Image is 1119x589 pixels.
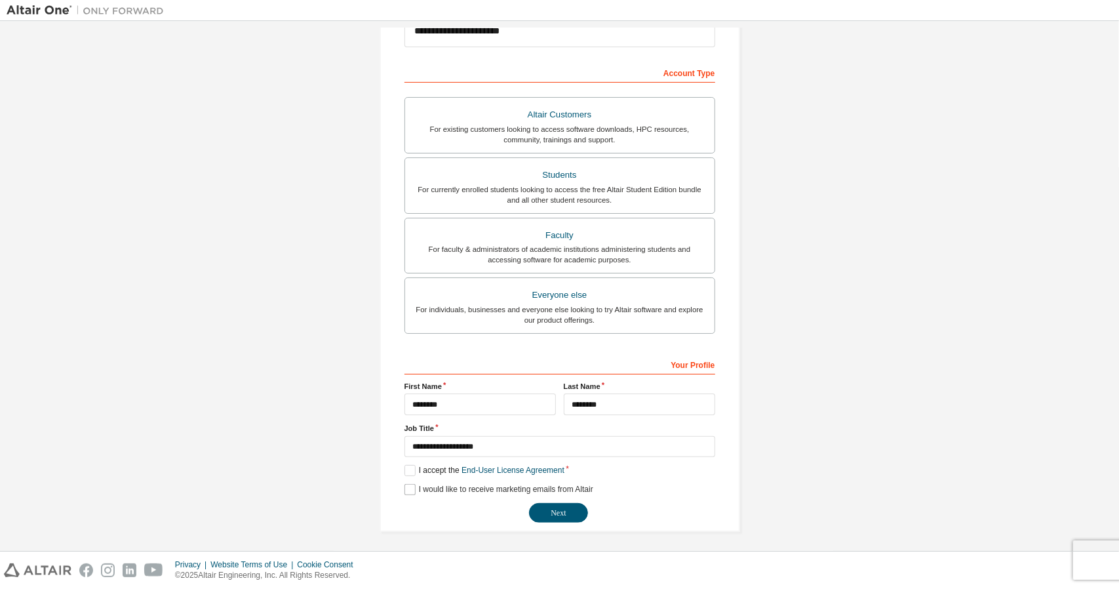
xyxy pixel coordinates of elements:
img: Altair One [7,4,170,17]
div: Privacy [175,559,210,570]
label: I accept the [404,465,564,476]
img: linkedin.svg [123,563,136,577]
img: instagram.svg [101,563,115,577]
div: Cookie Consent [297,559,361,570]
label: Job Title [404,423,715,434]
img: altair_logo.svg [4,563,71,577]
div: For individuals, businesses and everyone else looking to try Altair software and explore our prod... [413,304,707,325]
div: For existing customers looking to access software downloads, HPC resources, community, trainings ... [413,124,707,145]
div: Your Profile [404,354,715,375]
button: Next [529,503,588,523]
img: facebook.svg [79,563,93,577]
label: Last Name [564,381,715,392]
div: Website Terms of Use [210,559,297,570]
div: For currently enrolled students looking to access the free Altair Student Edition bundle and all ... [413,184,707,205]
div: Everyone else [413,286,707,304]
label: I would like to receive marketing emails from Altair [404,484,593,495]
p: © 2025 Altair Engineering, Inc. All Rights Reserved. [175,570,361,581]
a: End-User License Agreement [461,466,564,475]
div: Students [413,166,707,184]
div: Account Type [404,62,715,83]
label: First Name [404,381,556,392]
div: For faculty & administrators of academic institutions administering students and accessing softwa... [413,244,707,265]
div: Altair Customers [413,106,707,124]
img: youtube.svg [144,563,163,577]
div: Faculty [413,226,707,245]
